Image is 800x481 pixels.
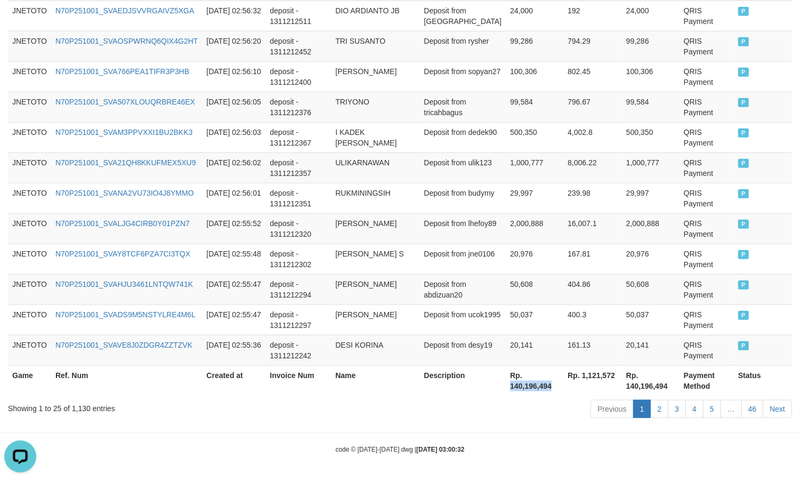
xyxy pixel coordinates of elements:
td: JNETOTO [8,92,51,122]
span: PAID [738,250,749,259]
a: N70P251001_SVA21QH8KKUFMEX5XU9 [55,158,196,167]
td: deposit - 1311212297 [265,304,331,335]
td: RUKMININGSIH [331,183,419,213]
td: 161.13 [563,335,622,365]
td: TRI SUSANTO [331,31,419,61]
td: 20,141 [506,335,563,365]
td: 796.67 [563,92,622,122]
a: N70P251001_SVAM3PPVXXI1BU2BKK3 [55,128,192,137]
td: DESI KORINA [331,335,419,365]
td: 50,608 [506,274,563,304]
td: Deposit from lhefoy89 [419,213,506,244]
td: JNETOTO [8,61,51,92]
td: 1,000,777 [622,153,680,183]
td: JNETOTO [8,1,51,31]
td: 99,286 [622,31,680,61]
a: N70P251001_SVADS9M5NSTYLRE4M6L [55,310,196,319]
td: 2,000,888 [622,213,680,244]
td: Deposit from ucok1995 [419,304,506,335]
td: deposit - 1311212511 [265,1,331,31]
td: [DATE] 02:56:01 [202,183,265,213]
th: Rp. 140,196,494 [622,365,680,396]
small: code © [DATE]-[DATE] dwg | [336,446,465,453]
td: [DATE] 02:56:32 [202,1,265,31]
td: 29,997 [622,183,680,213]
a: 5 [703,400,721,418]
td: Deposit from dedek90 [419,122,506,153]
td: [DATE] 02:56:20 [202,31,265,61]
strong: [DATE] 03:00:32 [416,446,464,453]
a: N70P251001_SVA766PEA1TIFR3P3HB [55,67,189,76]
td: 99,286 [506,31,563,61]
td: QRIS Payment [680,183,734,213]
td: [DATE] 02:56:05 [202,92,265,122]
td: Deposit from [GEOGRAPHIC_DATA] [419,1,506,31]
td: 1,000,777 [506,153,563,183]
td: JNETOTO [8,31,51,61]
td: [DATE] 02:55:48 [202,244,265,274]
td: DIO ARDIANTO JB [331,1,419,31]
span: PAID [738,37,749,46]
a: 3 [668,400,686,418]
td: 8,006.22 [563,153,622,183]
th: Status [734,365,792,396]
th: Payment Method [680,365,734,396]
td: 400.3 [563,304,622,335]
td: Deposit from tricahbagus [419,92,506,122]
a: N70P251001_SVAY8TCF6PZA7CI3TQX [55,250,190,258]
span: PAID [738,220,749,229]
a: N70P251001_SVANA2VU73IO4J8YMMO [55,189,194,197]
td: QRIS Payment [680,304,734,335]
td: 794.29 [563,31,622,61]
td: QRIS Payment [680,213,734,244]
span: PAID [738,98,749,107]
a: Next [763,400,792,418]
td: 500,350 [506,122,563,153]
td: QRIS Payment [680,31,734,61]
a: N70P251001_SVAEDJSVVRGAIVZ5XGA [55,6,194,15]
td: 20,141 [622,335,680,365]
button: Open LiveChat chat widget [4,4,36,36]
td: 20,976 [506,244,563,274]
span: PAID [738,7,749,16]
th: Ref. Num [51,365,202,396]
td: 239.98 [563,183,622,213]
td: 192 [563,1,622,31]
td: 500,350 [622,122,680,153]
td: TRIYONO [331,92,419,122]
span: PAID [738,129,749,138]
span: PAID [738,280,749,290]
td: 100,306 [506,61,563,92]
td: deposit - 1311212452 [265,31,331,61]
td: JNETOTO [8,213,51,244]
th: Rp. 1,121,572 [563,365,622,396]
td: [PERSON_NAME] [331,304,419,335]
span: PAID [738,189,749,198]
td: 100,306 [622,61,680,92]
td: 404.86 [563,274,622,304]
td: JNETOTO [8,335,51,365]
td: JNETOTO [8,274,51,304]
td: I KADEK [PERSON_NAME] [331,122,419,153]
td: QRIS Payment [680,153,734,183]
a: 1 [633,400,651,418]
a: Previous [591,400,633,418]
td: JNETOTO [8,244,51,274]
td: JNETOTO [8,183,51,213]
td: 2,000,888 [506,213,563,244]
td: 24,000 [506,1,563,31]
a: 46 [741,400,764,418]
td: 4,002.8 [563,122,622,153]
td: [DATE] 02:56:02 [202,153,265,183]
td: QRIS Payment [680,61,734,92]
td: JNETOTO [8,304,51,335]
a: N70P251001_SVA507XLOUQRBRE46EX [55,98,195,106]
td: Deposit from desy19 [419,335,506,365]
td: 50,037 [622,304,680,335]
td: deposit - 1311212294 [265,274,331,304]
a: N70P251001_SVAVE8J0ZDGR4ZZTZVK [55,341,192,349]
a: N70P251001_SVALJG4CIRB0Y01PZN7 [55,219,190,228]
td: QRIS Payment [680,122,734,153]
span: PAID [738,311,749,320]
td: QRIS Payment [680,1,734,31]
